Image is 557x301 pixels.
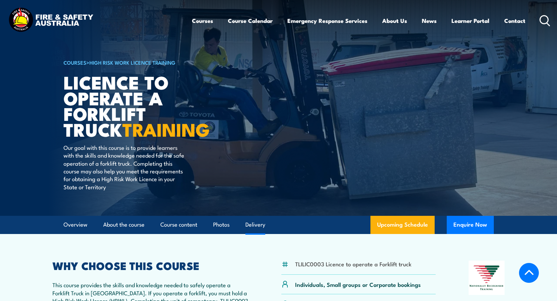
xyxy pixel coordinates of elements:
[64,58,230,66] h6: >
[64,74,230,137] h1: Licence to operate a forklift truck
[228,12,273,30] a: Course Calendar
[287,12,367,30] a: Emergency Response Services
[504,12,525,30] a: Contact
[370,216,435,234] a: Upcoming Schedule
[295,280,421,288] p: Individuals, Small groups or Corporate bookings
[64,143,186,191] p: Our goal with this course is to provide learners with the skills and knowledge needed for the saf...
[52,261,249,270] h2: WHY CHOOSE THIS COURSE
[64,216,87,234] a: Overview
[64,59,86,66] a: COURSES
[382,12,407,30] a: About Us
[245,216,265,234] a: Delivery
[89,59,175,66] a: High Risk Work Licence Training
[469,261,505,295] img: Nationally Recognised Training logo.
[422,12,437,30] a: News
[160,216,197,234] a: Course content
[295,260,411,268] li: TLILIC0003 Licence to operate a Forklift truck
[192,12,213,30] a: Courses
[451,12,489,30] a: Learner Portal
[103,216,145,234] a: About the course
[122,115,210,143] strong: TRAINING
[447,216,494,234] button: Enquire Now
[213,216,230,234] a: Photos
